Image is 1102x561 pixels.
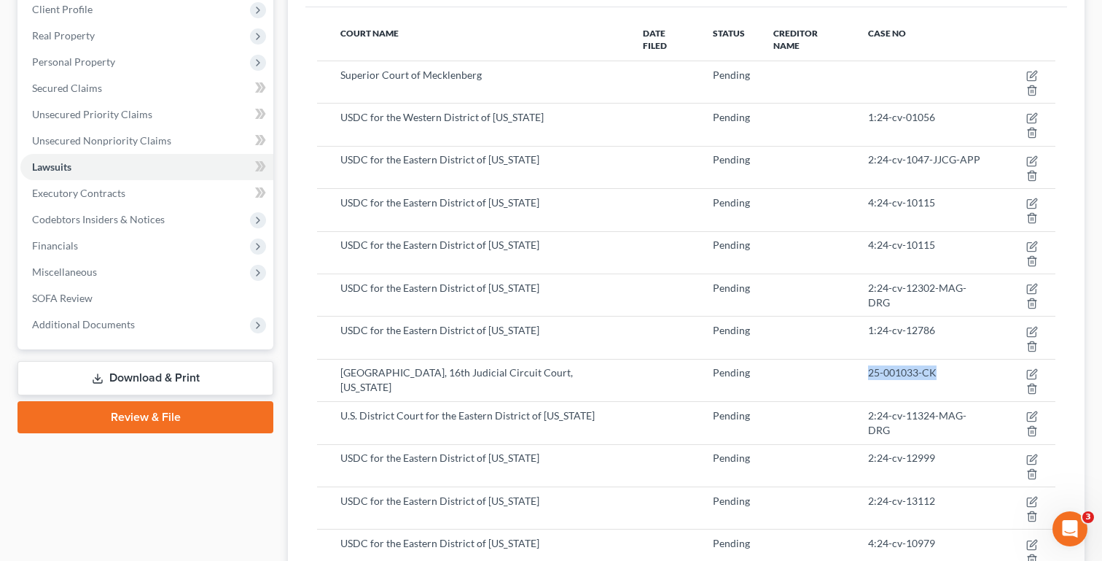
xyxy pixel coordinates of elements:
div: Send us a message [30,268,243,283]
a: Lawsuits [20,154,273,180]
span: 1:24-cv-01056 [868,111,935,123]
span: Pending [713,324,750,336]
div: Recent messageProfile image for JamesHello! Would you be able to let me know what form and line n... [15,171,277,248]
div: We typically reply in a few hours [30,283,243,298]
a: Unsecured Priority Claims [20,101,273,128]
span: Pending [713,111,750,123]
span: Pending [713,196,750,209]
span: Pending [713,239,750,251]
span: 4:24-cv-10115 [868,196,935,209]
img: Profile image for Emma [201,23,230,53]
span: Pending [713,69,750,81]
span: USDC for the Eastern District of [US_STATE] [340,153,539,166]
span: USDC for the Eastern District of [US_STATE] [340,282,539,294]
img: logo [29,30,144,48]
span: 4:24-cv-10979 [868,537,935,549]
span: Pending [713,495,750,507]
span: Status [713,28,745,39]
span: Personal Property [32,55,115,68]
span: Codebtors Insiders & Notices [32,213,165,225]
span: Case No [868,28,906,39]
span: Pending [713,537,750,549]
img: Profile image for Katie [173,23,203,53]
div: Send us a messageWe typically reply in a few hours [15,255,277,311]
span: Unsecured Priority Claims [32,108,152,120]
span: Home [32,463,65,473]
div: Attorney's Disclosure of Compensation [30,408,244,423]
span: Miscellaneous [32,266,97,278]
span: USDC for the Western District of [US_STATE] [340,111,544,123]
span: Additional Documents [32,318,135,330]
div: Statement of Financial Affairs - Payments Made in the Last 90 days [21,360,270,402]
a: Executory Contracts [20,180,273,206]
button: Help [195,427,292,485]
span: Creditor Name [773,28,818,51]
span: Executory Contracts [32,187,125,199]
span: Financials [32,239,78,252]
span: Court Name [340,28,399,39]
span: USDC for the Eastern District of [US_STATE] [340,324,539,336]
span: Pending [713,452,750,464]
div: • [DATE] [152,220,193,236]
button: Search for help [21,325,270,354]
span: 2:24-cv-1047-JJCG-APP [868,153,980,166]
span: 25-001033-CK [868,366,937,379]
img: Profile image for James [229,23,258,53]
span: Search for help [30,332,118,347]
a: Download & Print [17,361,273,395]
span: USDC for the Eastern District of [US_STATE] [340,196,539,209]
span: Pending [713,366,750,379]
span: Pending [713,282,750,294]
span: Messages [121,463,171,473]
button: Messages [97,427,194,485]
span: Pending [713,153,750,166]
span: 2:24-cv-12302-MAG-DRG [868,282,966,309]
span: U.S. District Court for the Eastern District of [US_STATE] [340,409,595,422]
span: Hello! Would you be able to let me know what form and line number you would like this information... [65,206,639,218]
p: How can we help? [29,128,262,153]
img: Profile image for James [30,206,59,235]
span: [GEOGRAPHIC_DATA], 16th Judicial Circuit Court, [US_STATE] [340,366,573,393]
span: Real Property [32,29,95,42]
span: SOFA Review [32,292,93,304]
span: Date Filed [643,28,667,51]
span: USDC for the Eastern District of [US_STATE] [340,537,539,549]
a: Unsecured Nonpriority Claims [20,128,273,154]
span: Unsecured Nonpriority Claims [32,134,171,147]
span: Pending [713,409,750,422]
div: Attorney's Disclosure of Compensation [21,402,270,429]
span: USDC for the Eastern District of [US_STATE] [340,452,539,464]
a: Secured Claims [20,75,273,101]
span: Lawsuits [32,160,71,173]
span: 3 [1082,511,1094,523]
span: 2:24-cv-11324-MAG-DRG [868,409,966,436]
span: USDC for the Eastern District of [US_STATE] [340,239,539,251]
span: USDC for the Eastern District of [US_STATE] [340,495,539,507]
span: 2:24-cv-12999 [868,452,935,464]
a: Review & File [17,401,273,433]
p: Hi there! [29,104,262,128]
div: [PERSON_NAME] [65,220,149,236]
span: Secured Claims [32,82,102,94]
div: Profile image for JamesHello! Would you be able to let me know what form and line number you woul... [15,193,276,247]
span: Superior Court of Mecklenberg [340,69,482,81]
span: 4:24-cv-10115 [868,239,935,251]
span: Help [231,463,254,473]
div: Statement of Financial Affairs - Payments Made in the Last 90 days [30,365,244,396]
span: 2:24-cv-13112 [868,495,935,507]
a: SOFA Review [20,285,273,312]
span: Client Profile [32,3,93,15]
span: 1:24-cv-12786 [868,324,935,336]
div: Recent message [30,184,262,199]
iframe: Intercom live chat [1052,511,1087,546]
